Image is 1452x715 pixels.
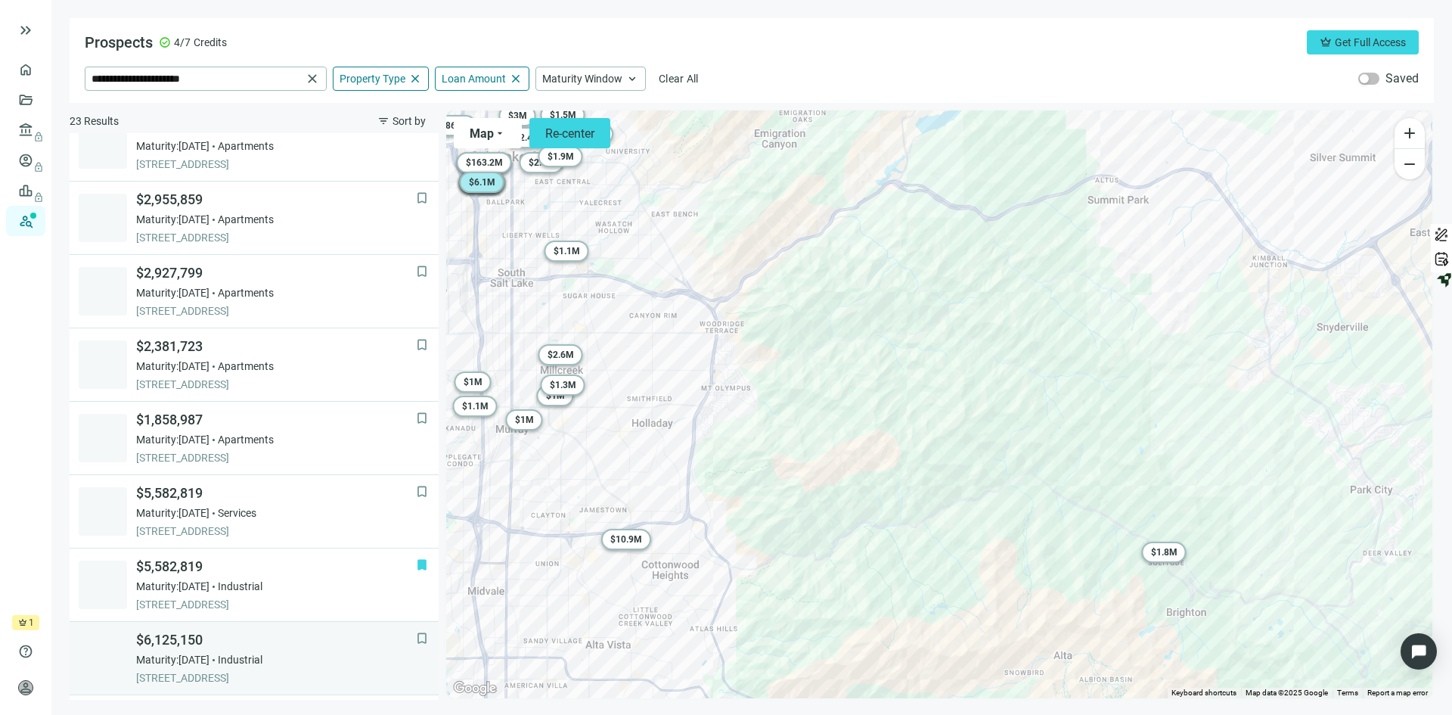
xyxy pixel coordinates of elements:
span: $ 1.3M [550,380,576,390]
span: crown [18,618,27,627]
span: Re-center [545,126,594,141]
span: check_circle [159,36,171,48]
button: bookmark [414,484,430,499]
span: [STREET_ADDRESS] [136,377,416,392]
span: Maturity: [DATE] [136,285,209,300]
span: $2,955,859 [136,191,416,209]
button: filter_listSort by [365,109,439,133]
span: keyboard_double_arrow_right [17,21,35,39]
span: $ 163.2M [466,157,503,168]
gmp-advanced-marker: $2.9M [520,152,564,173]
span: $2,927,799 [136,264,416,282]
button: bookmark [414,191,430,206]
a: bookmark$2,636,427Maturity:[DATE]Apartments[STREET_ADDRESS] [70,108,439,182]
span: [STREET_ADDRESS] [136,597,416,612]
span: Map data ©2025 Google [1246,689,1328,697]
span: Get Full Access [1335,36,1406,48]
a: bookmark$1,858,987Maturity:[DATE]Apartments[STREET_ADDRESS] [70,402,439,475]
span: $ 2.6M [548,350,574,360]
span: $ 1.5M [550,110,576,120]
button: bookmark [414,264,430,279]
span: Maturity: [DATE] [136,652,209,667]
gmp-advanced-marker: $10.9M [601,529,651,550]
gmp-advanced-marker: $1M [455,371,492,393]
gmp-advanced-marker: $1.9M [538,146,583,167]
gmp-advanced-marker: $1.1M [453,396,498,417]
span: $ 10.9M [610,534,642,545]
button: Re-center [529,118,610,148]
gmp-advanced-marker: $863K [431,115,476,136]
span: 23 Results [70,113,119,129]
a: bookmark$5,582,819Maturity:[DATE]Industrial[STREET_ADDRESS] [70,549,439,622]
span: $1,858,987 [136,411,416,429]
span: close [408,72,422,85]
span: Maturity: [DATE] [136,505,209,521]
button: Clear All [652,67,706,91]
span: $5,582,819 [136,484,416,502]
span: close [305,71,320,86]
gmp-advanced-marker: $1.8M [1142,542,1187,563]
span: [STREET_ADDRESS] [136,670,416,685]
a: bookmark$5,582,819Maturity:[DATE]Services[STREET_ADDRESS] [70,475,439,549]
span: Maturity: [DATE] [136,212,209,227]
span: $ 1M [546,390,565,401]
span: Apartments [218,138,274,154]
span: Prospects [85,33,153,51]
span: $ 1M [515,415,534,425]
span: [STREET_ADDRESS] [136,450,416,465]
a: bookmark$6,125,150Maturity:[DATE]Industrial[STREET_ADDRESS] [70,622,439,695]
gmp-advanced-marker: $1M [506,409,543,431]
span: Maturity: [DATE] [136,579,209,594]
span: Services [218,505,256,521]
span: Apartments [218,285,274,300]
gmp-advanced-marker: $1.1M [544,241,589,262]
gmp-advanced-marker: $2.6M [538,344,583,365]
span: bookmark [414,631,430,646]
span: Clear All [659,73,699,85]
button: bookmark [414,337,430,353]
button: bookmark [414,558,430,573]
span: add [1401,124,1419,142]
span: $ 6.1M [469,177,495,188]
gmp-advanced-marker: $6.1M [460,172,504,193]
a: bookmark$2,955,859Maturity:[DATE]Apartments[STREET_ADDRESS] [70,182,439,255]
span: Property Type [340,72,405,85]
gmp-advanced-marker: $2.4M [505,127,550,148]
span: keyboard_arrow_up [625,72,639,85]
button: bookmark [414,411,430,426]
a: Open this area in Google Maps (opens a new window) [450,679,500,698]
a: bookmark$2,381,723Maturity:[DATE]Apartments[STREET_ADDRESS] [70,328,439,402]
span: $5,582,819 [136,558,416,576]
span: Credits [194,35,227,50]
span: arrow_drop_down [494,127,506,139]
span: [STREET_ADDRESS] [136,524,416,539]
button: Keyboard shortcuts [1171,688,1236,698]
span: Industrial [218,652,262,667]
gmp-advanced-marker: $1.5M [541,104,585,126]
span: person [18,680,33,695]
span: Maturity: [DATE] [136,138,209,154]
div: Open Intercom Messenger [1401,633,1437,670]
span: Industrial [218,579,262,594]
span: $ 3M [508,110,527,121]
span: $ 1.8M [1151,547,1177,558]
label: Saved [1385,71,1419,86]
span: $ 1.1M [462,401,489,412]
img: Google [450,679,500,698]
span: $ 2.4M [514,132,541,143]
span: $ 1.9M [548,151,574,162]
span: help [18,644,33,659]
span: $ 1.1M [554,246,580,256]
span: [STREET_ADDRESS] [136,157,416,172]
span: $6,125,150 [136,631,416,649]
span: close [509,72,523,85]
span: Maturity: [DATE] [136,359,209,374]
span: Apartments [218,359,274,374]
span: [STREET_ADDRESS] [136,303,416,319]
span: Apartments [218,212,274,227]
span: Maturity Window [542,72,622,85]
button: crownGet Full Access [1307,30,1419,54]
